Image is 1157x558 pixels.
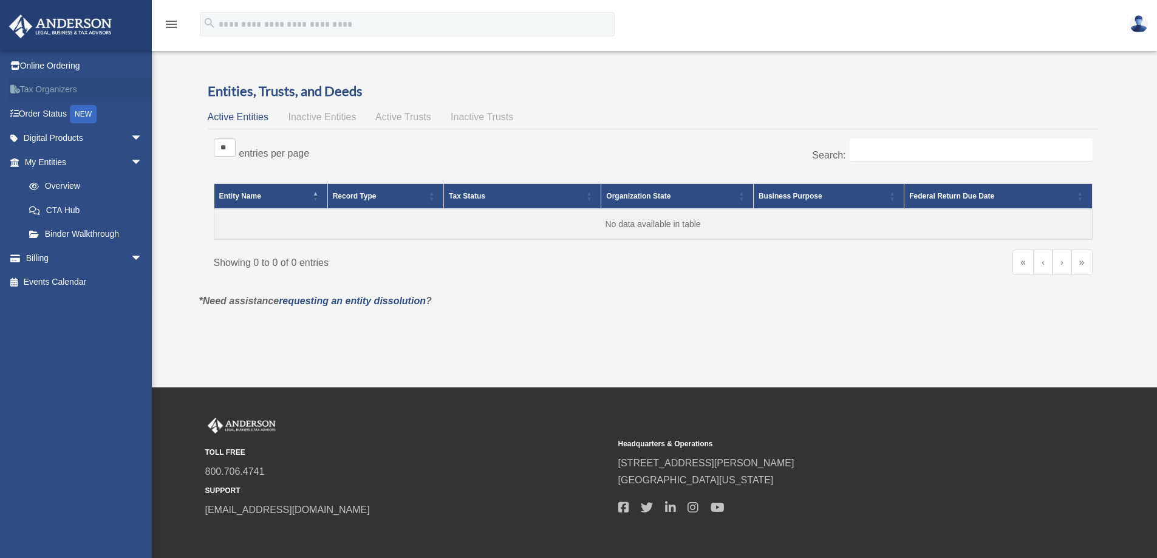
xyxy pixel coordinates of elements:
th: Tax Status: Activate to sort [444,183,601,209]
small: SUPPORT [205,485,610,497]
a: Overview [17,174,149,199]
a: menu [164,21,179,32]
a: Events Calendar [9,270,161,294]
th: Business Purpose: Activate to sort [753,183,904,209]
a: [GEOGRAPHIC_DATA][US_STATE] [618,475,774,485]
a: Last [1071,250,1093,275]
img: User Pic [1130,15,1148,33]
label: Search: [812,150,845,160]
span: arrow_drop_down [131,126,155,151]
a: Online Ordering [9,53,161,78]
a: Binder Walkthrough [17,222,155,247]
a: Digital Productsarrow_drop_down [9,126,161,151]
small: TOLL FREE [205,446,610,459]
img: Anderson Advisors Platinum Portal [5,15,115,38]
a: Next [1053,250,1071,275]
a: requesting an entity dissolution [279,296,426,306]
span: Inactive Entities [288,112,356,122]
div: Showing 0 to 0 of 0 entries [214,250,644,271]
small: Headquarters & Operations [618,438,1023,451]
label: entries per page [239,148,310,158]
a: My Entitiesarrow_drop_down [9,150,155,174]
i: search [203,16,216,30]
span: Active Trusts [375,112,431,122]
span: Federal Return Due Date [909,192,994,200]
a: Tax Organizers [9,78,161,102]
span: Business Purpose [759,192,822,200]
a: [EMAIL_ADDRESS][DOMAIN_NAME] [205,505,370,515]
span: Tax Status [449,192,485,200]
img: Anderson Advisors Platinum Portal [205,418,278,434]
span: Active Entities [208,112,268,122]
i: menu [164,17,179,32]
span: arrow_drop_down [131,150,155,175]
th: Record Type: Activate to sort [327,183,443,209]
span: Entity Name [219,192,261,200]
span: arrow_drop_down [131,246,155,271]
em: *Need assistance ? [199,296,432,306]
a: Previous [1034,250,1053,275]
td: No data available in table [214,209,1092,239]
a: Order StatusNEW [9,101,161,126]
a: 800.706.4741 [205,466,265,477]
a: Billingarrow_drop_down [9,246,161,270]
th: Organization State: Activate to sort [601,183,754,209]
a: [STREET_ADDRESS][PERSON_NAME] [618,458,794,468]
div: NEW [70,105,97,123]
a: CTA Hub [17,198,155,222]
th: Federal Return Due Date: Activate to sort [904,183,1092,209]
span: Record Type [333,192,377,200]
h3: Entities, Trusts, and Deeds [208,82,1099,101]
a: First [1012,250,1034,275]
span: Organization State [606,192,671,200]
span: Inactive Trusts [451,112,513,122]
th: Entity Name: Activate to invert sorting [214,183,327,209]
